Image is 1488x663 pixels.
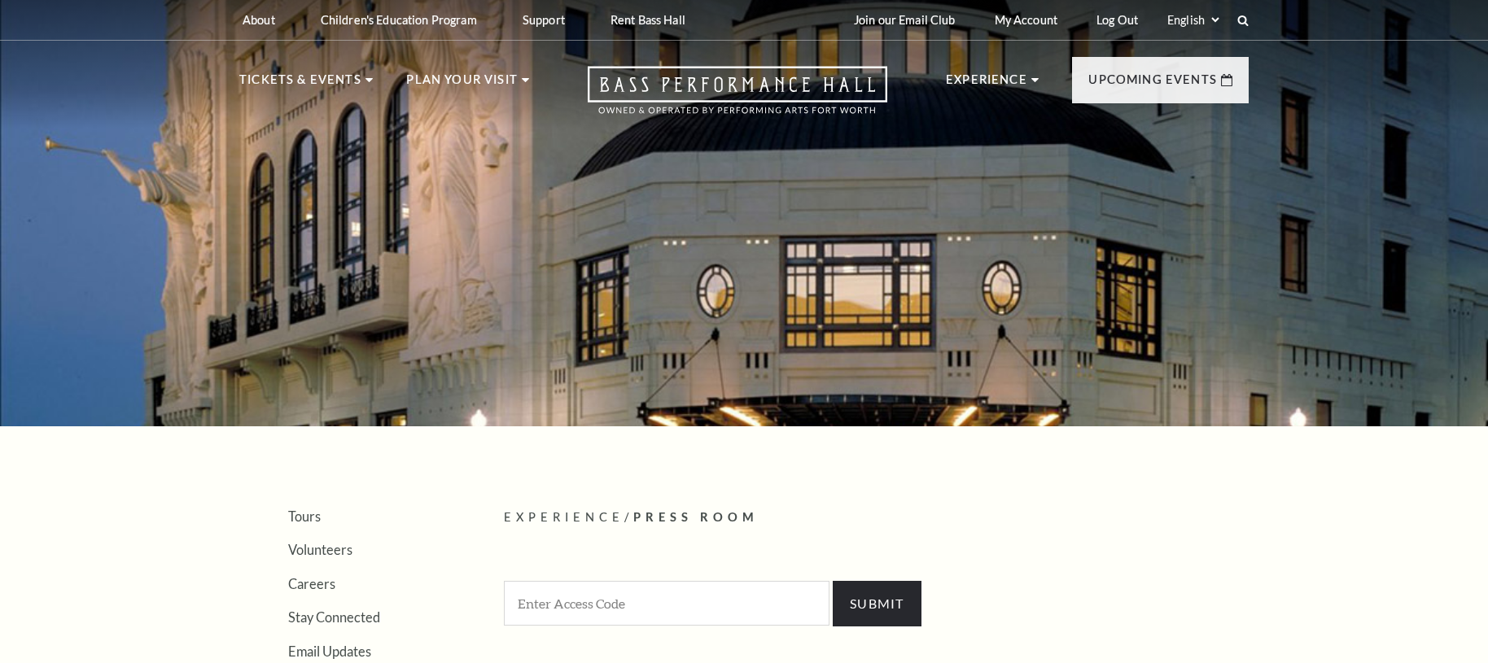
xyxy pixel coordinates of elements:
p: Experience [946,70,1027,99]
p: Tickets & Events [239,70,361,99]
a: Tours [288,508,321,524]
input: SUBMIT [833,581,921,626]
input: Enter Access Code [504,581,829,626]
p: Rent Bass Hall [611,13,685,27]
span: Experience [504,510,624,524]
p: About [243,13,275,27]
a: Volunteers [288,542,352,557]
p: Children's Education Program [321,13,477,27]
span: Press Room [633,510,759,524]
p: Support [523,13,565,27]
a: Careers [288,576,335,591]
p: / [504,508,1249,528]
a: Stay Connected [288,609,380,625]
p: Plan Your Visit [406,70,518,99]
a: Email Updates [288,643,371,659]
p: Upcoming Events [1088,70,1217,99]
select: Select: [1164,12,1222,28]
